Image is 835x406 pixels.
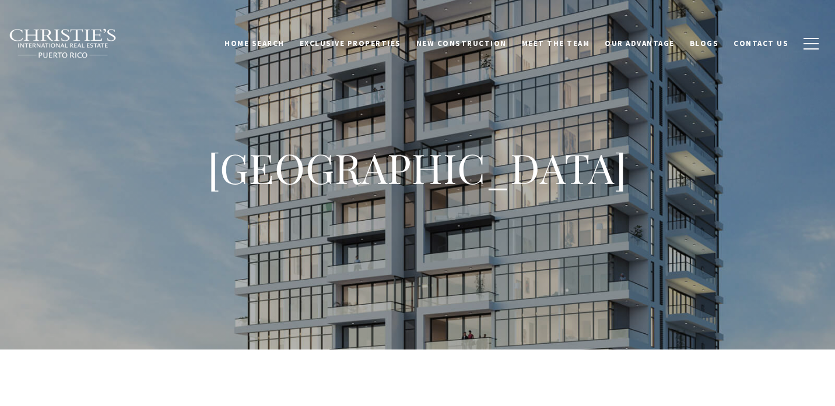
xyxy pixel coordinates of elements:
a: Blogs [682,32,727,54]
a: Meet the Team [514,32,598,54]
a: Our Advantage [597,32,682,54]
a: New Construction [409,32,514,54]
span: Blogs [690,38,719,48]
span: Exclusive Properties [300,38,401,48]
a: Home Search [217,32,292,54]
img: Christie's International Real Estate black text logo [9,29,117,59]
h1: [GEOGRAPHIC_DATA] [184,142,651,193]
span: New Construction [416,38,507,48]
span: Our Advantage [605,38,675,48]
span: Contact Us [734,38,788,48]
a: Exclusive Properties [292,32,409,54]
